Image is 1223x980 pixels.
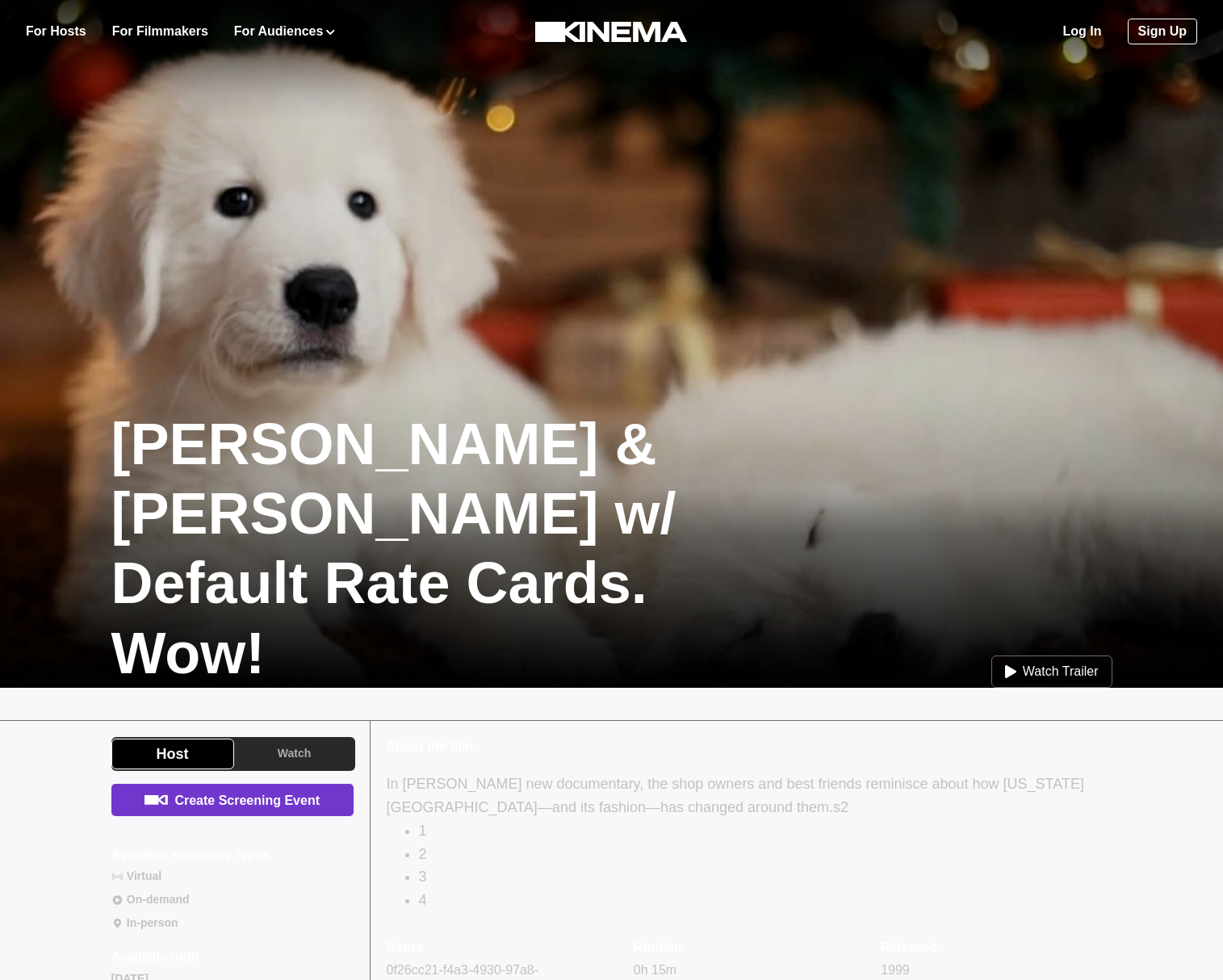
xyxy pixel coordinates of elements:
[419,843,1112,866] p: 2
[111,784,354,816] a: Create Screening Event
[419,819,1112,843] p: 1
[387,773,1112,819] p: In [PERSON_NAME] new documentary, the shop owners and best friends reminisce about how [US_STATE]...
[127,891,190,908] p: On-demand
[634,938,865,957] p: Runtime
[26,22,86,41] a: For Hosts
[234,22,335,41] button: For Audiences
[419,889,1112,912] p: 4
[634,961,865,980] p: 0h 15m
[387,737,1112,756] p: About the film
[1128,19,1197,44] a: Sign Up
[1063,22,1102,41] a: Log In
[387,938,618,957] p: Genre
[127,915,178,932] p: In-person
[881,961,1112,980] p: 1999
[419,865,1112,889] p: 3
[111,845,270,865] p: Available screening types
[881,938,1112,957] p: Released
[112,22,208,41] a: For Filmmakers
[111,948,199,967] p: Available until
[991,655,1112,688] button: Watch Trailer
[127,868,161,885] p: Virtual
[111,409,783,689] h1: [PERSON_NAME] & [PERSON_NAME] w/ Default Rate Cards. Wow!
